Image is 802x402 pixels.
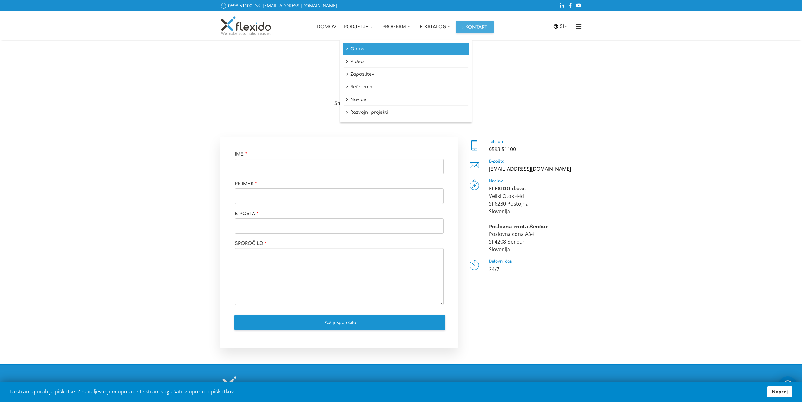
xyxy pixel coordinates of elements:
[343,94,469,106] a: Novice
[331,99,471,114] div: Smo izdelovalec standardnih celic in celic po naročilu za vse vrste industrij.
[235,211,260,217] label: E-pošta
[553,23,559,29] img: icon-laguage.svg
[220,70,582,86] h2: Kontaktni obrazec
[489,259,582,264] h5: Delovni čas
[469,259,480,271] i: Delovni čas
[235,181,258,187] label: Priimek
[235,241,268,246] label: Sporočilo
[378,11,416,40] a: Program
[416,11,456,40] a: E-katalog
[489,265,582,273] p: 24/7
[489,140,582,144] h5: Telefon
[560,23,569,30] a: SI
[469,179,480,190] i: Naslov
[313,11,340,40] a: Domov
[469,159,480,171] i: E-pošta
[573,23,583,29] i: Menu
[573,11,583,40] a: Menu
[489,185,582,253] div: Veliki Otok 44d SI-6230 Postojna Slovenija Poslovna cona A34 SI-4208 Šenčur Slovenija
[489,159,582,163] h5: E-pošta
[343,43,469,55] a: O nas
[343,68,469,80] a: Zaposlitev
[489,223,548,230] strong: Poslovna enota Šenčur
[469,140,480,151] i: Telefon
[343,56,469,68] a: Video
[489,185,526,192] strong: FLEXIDO d.o.o.
[343,81,469,93] a: Reference
[489,165,571,172] a: [EMAIL_ADDRESS][DOMAIN_NAME]
[407,381,435,388] h3: Kontakt
[456,21,494,33] a: Kontakt
[235,151,248,157] label: Ime
[343,106,469,118] a: Razvojni projekti
[340,11,378,40] a: Podjetje
[489,179,582,183] h5: Naslov
[220,375,273,392] img: Flexido
[234,315,445,330] button: Pošlji sporočilo
[781,380,794,392] img: whatsapp_icon_white.svg
[220,16,272,35] img: Flexido, d.o.o.
[228,3,252,9] a: 0593 51100
[263,3,337,9] a: [EMAIL_ADDRESS][DOMAIN_NAME]
[489,145,582,153] div: 0593 51100
[767,386,792,397] a: Naprej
